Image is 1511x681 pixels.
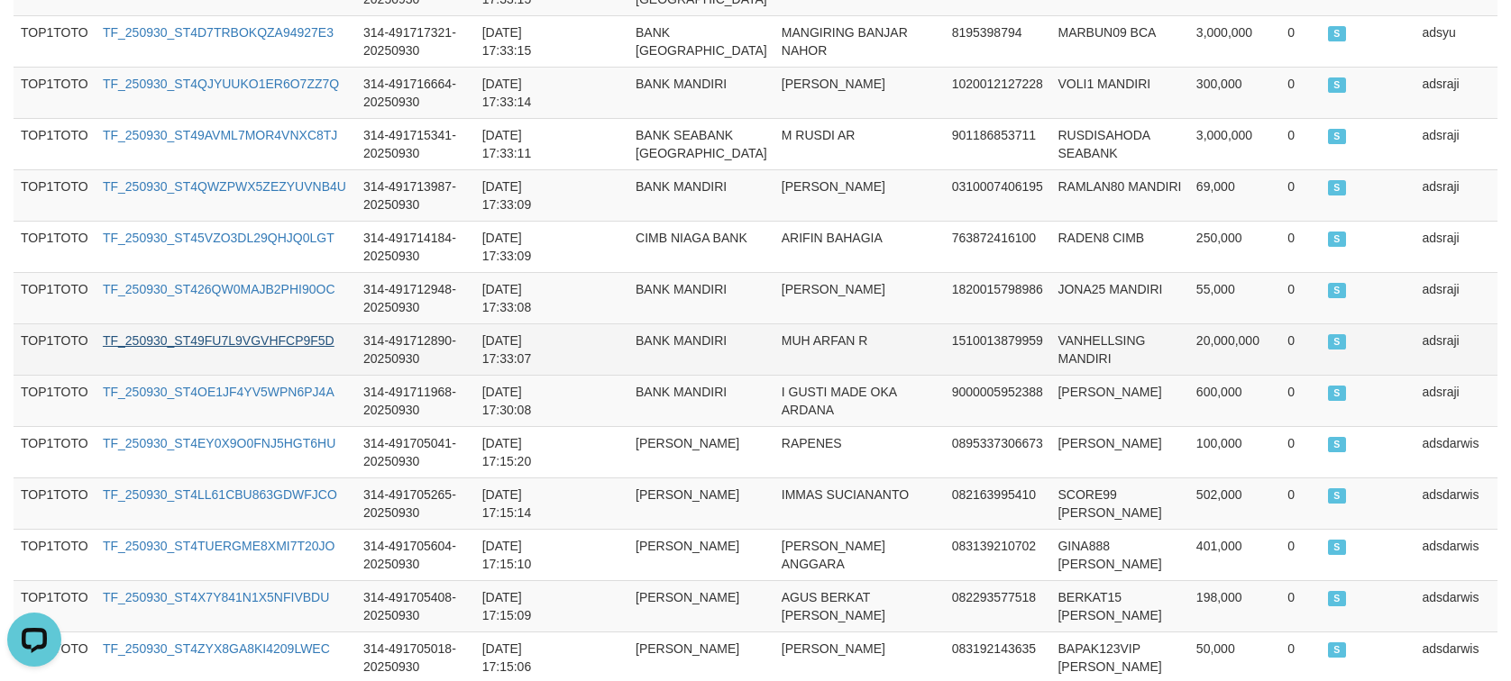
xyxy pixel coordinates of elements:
td: MUH ARFAN R [774,323,945,375]
td: IMMAS SUCIANANTO [774,477,945,529]
a: TF_250930_ST4LL61CBU863GDWFJCO [103,487,337,502]
span: SUCCESS [1328,540,1346,555]
td: 0310007406195 [945,169,1051,221]
td: M RUSDI AR [774,118,945,169]
td: [PERSON_NAME] [628,529,774,580]
span: SUCCESS [1328,488,1346,504]
td: I GUSTI MADE OKA ARDANA [774,375,945,426]
td: 082293577518 [945,580,1051,631]
td: 0 [1280,169,1321,221]
td: 0 [1280,375,1321,426]
td: TOP1TOTO [14,67,96,118]
td: [DATE] 17:15:20 [475,426,580,477]
td: 1510013879959 [945,323,1051,375]
td: JONA25 MANDIRI [1050,272,1188,323]
td: 55,000 [1189,272,1280,323]
td: 0 [1280,67,1321,118]
td: 20,000,000 [1189,323,1280,375]
td: CIMB NIAGA BANK [628,221,774,272]
td: SCORE99 [PERSON_NAME] [1050,477,1188,529]
span: SUCCESS [1328,386,1346,401]
td: TOP1TOTO [14,375,96,426]
td: [DATE] 17:33:09 [475,169,580,221]
td: 314-491705265-20250930 [356,477,475,529]
td: 69,000 [1189,169,1280,221]
td: 0 [1280,118,1321,169]
td: 314-491716664-20250930 [356,67,475,118]
td: 502,000 [1189,477,1280,529]
td: 600,000 [1189,375,1280,426]
td: [DATE] 17:15:09 [475,580,580,631]
td: VANHELLSING MANDIRI [1050,323,1188,375]
td: TOP1TOTO [14,580,96,631]
span: SUCCESS [1328,77,1346,93]
td: 250,000 [1189,221,1280,272]
td: TOP1TOTO [14,323,96,375]
td: TOP1TOTO [14,118,96,169]
td: 3,000,000 [1189,15,1280,67]
td: 0 [1280,580,1321,631]
span: SUCCESS [1328,26,1346,41]
td: 314-491715341-20250930 [356,118,475,169]
td: 0 [1280,221,1321,272]
td: adsdarwis [1415,477,1497,529]
td: 0 [1280,323,1321,375]
td: 0 [1280,529,1321,580]
td: 082163995410 [945,477,1051,529]
td: 401,000 [1189,529,1280,580]
a: TF_250930_ST49FU7L9VGVHFCP9F5D [103,333,334,348]
td: 314-491713987-20250930 [356,169,475,221]
td: [PERSON_NAME] [774,67,945,118]
a: TF_250930_ST4ZYX8GA8KI4209LWEC [103,641,330,656]
td: [DATE] 17:30:08 [475,375,580,426]
td: 314-491712948-20250930 [356,272,475,323]
td: TOP1TOTO [14,529,96,580]
td: TOP1TOTO [14,477,96,529]
td: 300,000 [1189,67,1280,118]
span: SUCCESS [1328,591,1346,606]
td: BANK SEABANK [GEOGRAPHIC_DATA] [628,118,774,169]
a: TF_250930_ST45VZO3DL29QHJQ0LGT [103,231,334,245]
td: BANK MANDIRI [628,272,774,323]
td: 8195398794 [945,15,1051,67]
td: RUSDISAHODA SEABANK [1050,118,1188,169]
td: [PERSON_NAME] [774,169,945,221]
td: MARBUN09 BCA [1050,15,1188,67]
a: TF_250930_ST426QW0MAJB2PHI90OC [103,282,335,296]
a: TF_250930_ST4QWZPWX5ZEZYUVNB4U [103,179,346,194]
td: adsraji [1415,118,1497,169]
td: [DATE] 17:33:14 [475,67,580,118]
td: adsraji [1415,375,1497,426]
td: [PERSON_NAME] [628,580,774,631]
td: adsraji [1415,221,1497,272]
a: TF_250930_ST4TUERGME8XMI7T20JO [103,539,335,553]
td: BANK [GEOGRAPHIC_DATA] [628,15,774,67]
td: adsdarwis [1415,580,1497,631]
span: SUCCESS [1328,129,1346,144]
td: ARIFIN BAHAGIA [774,221,945,272]
td: TOP1TOTO [14,272,96,323]
td: MANGIRING BANJAR NAHOR [774,15,945,67]
td: [DATE] 17:15:14 [475,477,580,529]
td: 3,000,000 [1189,118,1280,169]
td: 314-491717321-20250930 [356,15,475,67]
td: adsraji [1415,67,1497,118]
td: 314-491711968-20250930 [356,375,475,426]
td: BANK MANDIRI [628,375,774,426]
td: adsdarwis [1415,529,1497,580]
td: 0 [1280,15,1321,67]
td: [PERSON_NAME] [1050,375,1188,426]
td: 314-491714184-20250930 [356,221,475,272]
td: BANK MANDIRI [628,169,774,221]
a: TF_250930_ST4QJYUUKO1ER6O7ZZ7Q [103,77,339,91]
td: 314-491712890-20250930 [356,323,475,375]
td: [PERSON_NAME] [628,477,774,529]
a: TF_250930_ST4D7TRBOKQZA94927E3 [103,25,334,40]
td: [DATE] 17:33:09 [475,221,580,272]
a: TF_250930_ST49AVML7MOR4VNXC8TJ [103,128,337,142]
td: [PERSON_NAME] [774,272,945,323]
td: TOP1TOTO [14,169,96,221]
td: adsraji [1415,169,1497,221]
span: SUCCESS [1328,232,1346,247]
span: SUCCESS [1328,180,1346,195]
